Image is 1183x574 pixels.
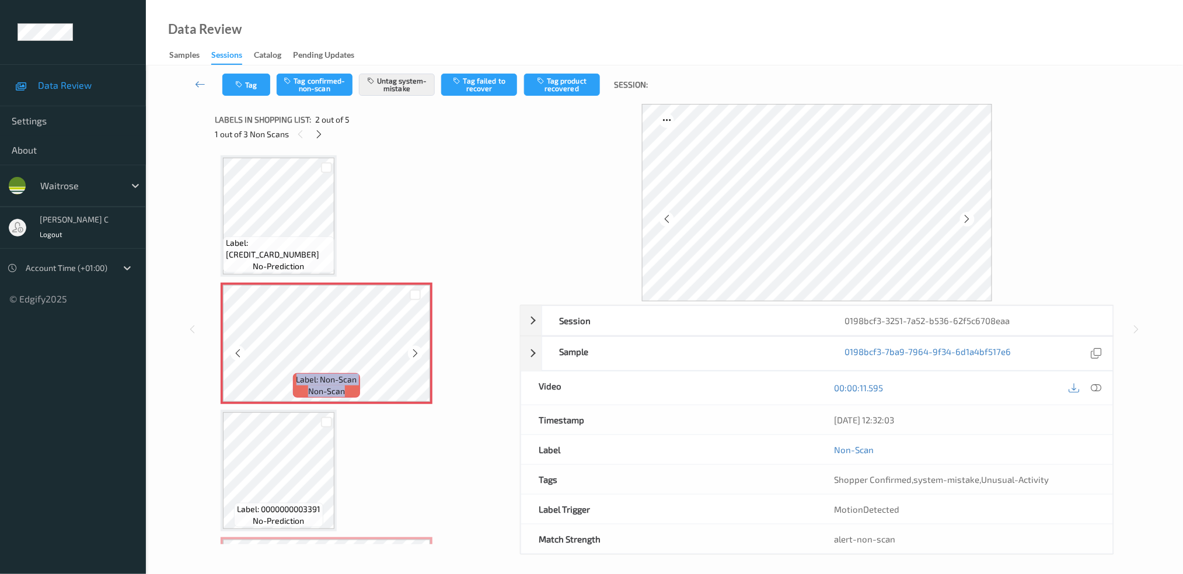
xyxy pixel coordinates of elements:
[835,474,912,485] span: Shopper Confirmed
[253,515,305,527] span: no-prediction
[169,47,211,64] a: Samples
[441,74,517,96] button: Tag failed to recover
[521,524,817,554] div: Match Strength
[254,47,293,64] a: Catalog
[521,495,817,524] div: Label Trigger
[277,74,353,96] button: Tag confirmed-non-scan
[835,533,1095,545] div: alert-non-scan
[293,49,354,64] div: Pending Updates
[293,47,366,64] a: Pending Updates
[296,374,357,385] span: Label: Non-Scan
[315,114,350,126] span: 2 out of 5
[835,474,1049,485] span: , ,
[817,495,1113,524] div: MotionDetected
[542,337,828,370] div: Sample
[253,260,305,272] span: no-prediction
[521,405,817,434] div: Timestamp
[521,305,1114,336] div: Session0198bcf3-3251-7a52-b536-62f5c6708eaa
[521,465,817,494] div: Tags
[845,346,1011,361] a: 0198bcf3-7ba9-7964-9f34-6d1a4bf517e6
[835,414,1095,426] div: [DATE] 12:32:03
[359,74,435,96] button: Untag system-mistake
[835,444,874,455] a: Non-Scan
[222,74,270,96] button: Tag
[215,114,311,126] span: Labels in shopping list:
[828,306,1113,335] div: 0198bcf3-3251-7a52-b536-62f5c6708eaa
[914,474,980,485] span: system-mistake
[226,237,331,260] span: Label: [CREDIT_CARD_NUMBER]
[521,371,817,405] div: Video
[168,23,242,35] div: Data Review
[211,49,242,65] div: Sessions
[615,79,648,91] span: Session:
[169,49,200,64] div: Samples
[982,474,1049,485] span: Unusual-Activity
[211,47,254,65] a: Sessions
[835,382,884,394] a: 00:00:11.595
[542,306,828,335] div: Session
[521,336,1114,371] div: Sample0198bcf3-7ba9-7964-9f34-6d1a4bf517e6
[237,503,320,515] span: Label: 0000000003391
[308,385,345,397] span: non-scan
[524,74,600,96] button: Tag product recovered
[254,49,281,64] div: Catalog
[215,127,512,141] div: 1 out of 3 Non Scans
[521,435,817,464] div: Label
